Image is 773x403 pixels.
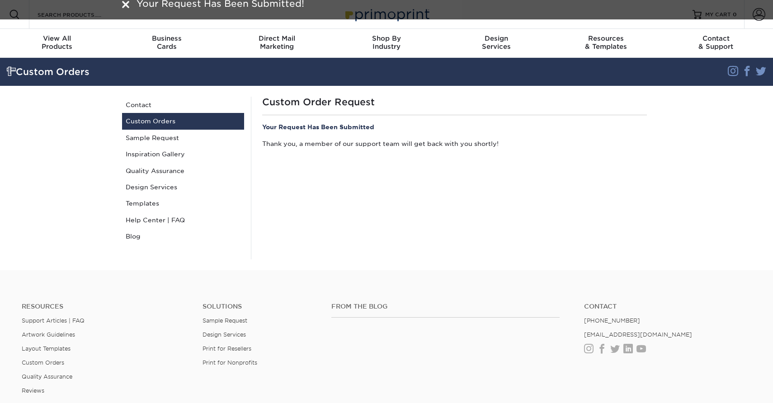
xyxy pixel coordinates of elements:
[262,97,647,108] h1: Custom Order Request
[584,317,640,324] a: [PHONE_NUMBER]
[222,29,332,58] a: Direct MailMarketing
[661,29,771,58] a: Contact& Support
[584,303,751,310] a: Contact
[122,163,244,179] a: Quality Assurance
[203,331,246,338] a: Design Services
[441,29,551,58] a: DesignServices
[112,34,222,51] div: Cards
[584,331,692,338] a: [EMAIL_ADDRESS][DOMAIN_NAME]
[122,212,244,228] a: Help Center | FAQ
[551,29,661,58] a: Resources& Templates
[122,146,244,162] a: Inspiration Gallery
[2,34,112,42] span: View All
[331,303,560,310] h4: From the Blog
[22,345,71,352] a: Layout Templates
[222,34,332,42] span: Direct Mail
[2,34,112,51] div: Products
[203,317,247,324] a: Sample Request
[122,179,244,195] a: Design Services
[22,317,85,324] a: Support Articles | FAQ
[332,34,442,42] span: Shop By
[661,34,771,42] span: Contact
[203,359,257,366] a: Print for Nonprofits
[122,228,244,244] a: Blog
[332,29,442,58] a: Shop ByIndustry
[22,303,189,310] h4: Resources
[661,34,771,51] div: & Support
[262,139,647,148] p: Thank you, a member of our support team will get back with you shortly!
[22,359,64,366] a: Custom Orders
[222,34,332,51] div: Marketing
[122,97,244,113] a: Contact
[332,34,442,51] div: Industry
[112,29,222,58] a: BusinessCards
[112,34,222,42] span: Business
[122,130,244,146] a: Sample Request
[203,345,251,352] a: Print for Resellers
[2,375,77,400] iframe: Google Customer Reviews
[441,34,551,51] div: Services
[203,303,318,310] h4: Solutions
[441,34,551,42] span: Design
[122,1,129,8] img: close
[551,34,661,42] span: Resources
[262,123,374,131] strong: Your Request Has Been Submitted
[22,331,75,338] a: Artwork Guidelines
[22,373,72,380] a: Quality Assurance
[122,195,244,211] a: Templates
[122,113,244,129] a: Custom Orders
[551,34,661,51] div: & Templates
[2,29,112,58] a: View AllProducts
